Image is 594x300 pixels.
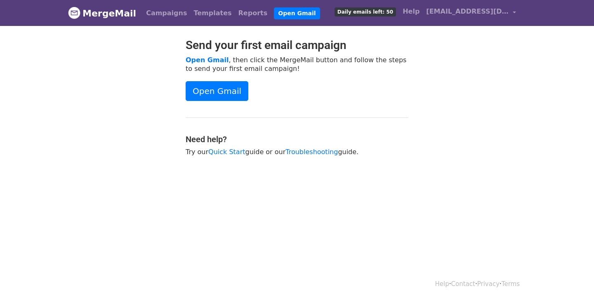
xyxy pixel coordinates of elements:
img: MergeMail logo [68,7,80,19]
a: Troubleshooting [285,148,338,156]
a: Quick Start [208,148,245,156]
a: Contact [451,280,475,288]
span: Daily emails left: 50 [335,7,396,16]
p: Try our guide or our guide. [186,148,408,156]
a: Daily emails left: 50 [331,3,399,20]
a: Templates [190,5,235,21]
a: Campaigns [143,5,190,21]
a: Open Gmail [274,7,320,19]
a: Help [435,280,449,288]
a: Terms [502,280,520,288]
a: Open Gmail [186,56,229,64]
p: , then click the MergeMail button and follow the steps to send your first email campaign! [186,56,408,73]
a: Open Gmail [186,81,248,101]
span: [EMAIL_ADDRESS][DOMAIN_NAME] [426,7,509,16]
a: [EMAIL_ADDRESS][DOMAIN_NAME] [423,3,519,23]
h2: Send your first email campaign [186,38,408,52]
a: MergeMail [68,5,136,22]
h4: Need help? [186,134,408,144]
a: Reports [235,5,271,21]
a: Privacy [477,280,500,288]
a: Help [399,3,423,20]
